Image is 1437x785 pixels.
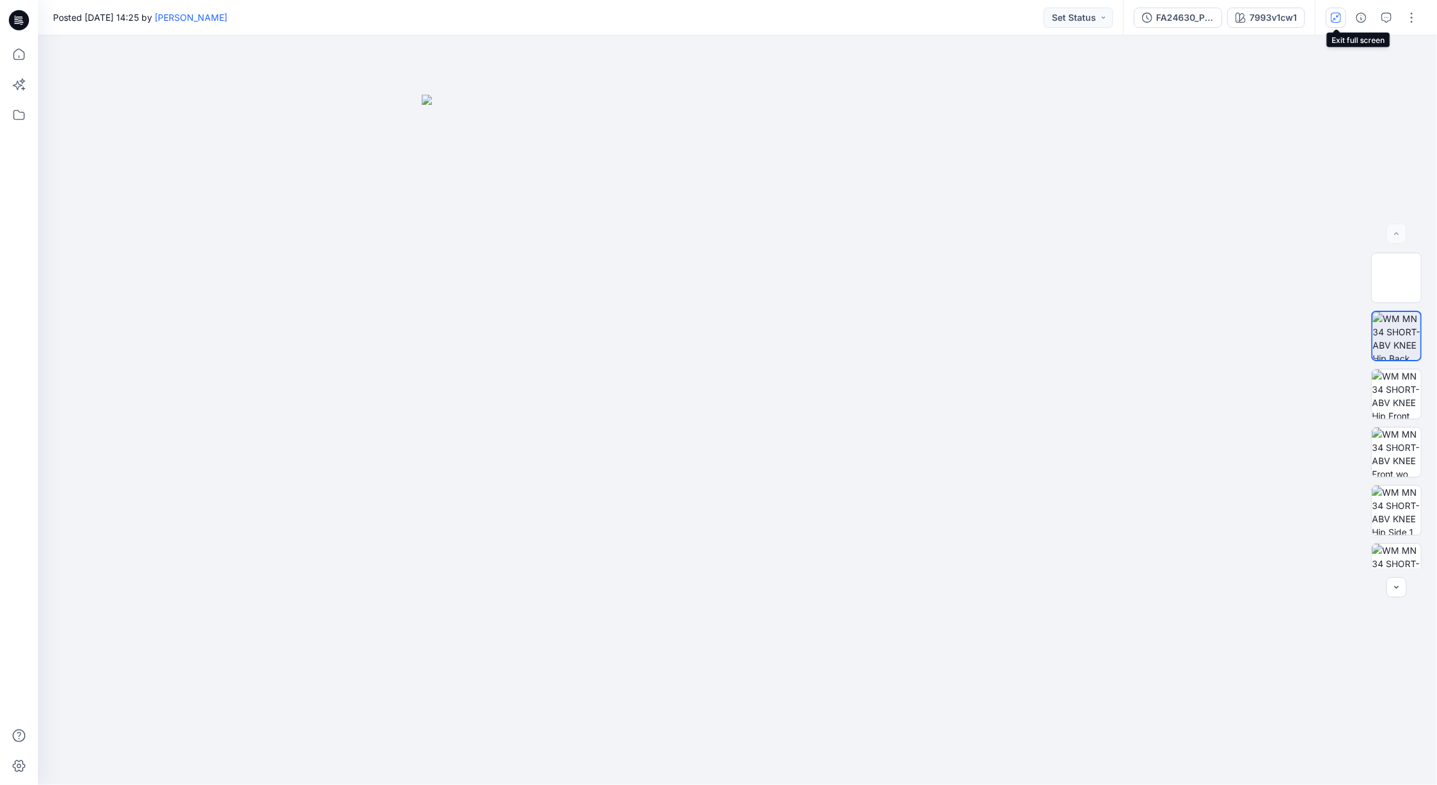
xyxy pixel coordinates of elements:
button: Details [1351,8,1371,28]
img: WM MN 34 SHORT-ABV KNEE Front wo Avatar [1372,428,1421,477]
button: FA24630_PPS_Scott 5in Classic Short [1134,8,1222,28]
span: Posted [DATE] 14:25 by [53,11,227,24]
a: [PERSON_NAME] [155,12,227,23]
img: WM MN 34 SHORT-ABV KNEE Back wo Avatar [1372,544,1421,593]
div: 7993v1cw1 [1249,11,1297,25]
button: 7993v1cw1 [1227,8,1305,28]
img: WM MN 34 SHORT-ABV KNEE Hip Back [1373,312,1421,360]
img: WM MN 34 SHORT-ABV KNEE Hip Side 1 wo Avatar [1372,486,1421,535]
img: WM MN 34 SHORT-ABV KNEE Hip Front [1372,369,1421,419]
div: FA24630_PPS_Scott 5in Classic Short [1156,11,1214,25]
